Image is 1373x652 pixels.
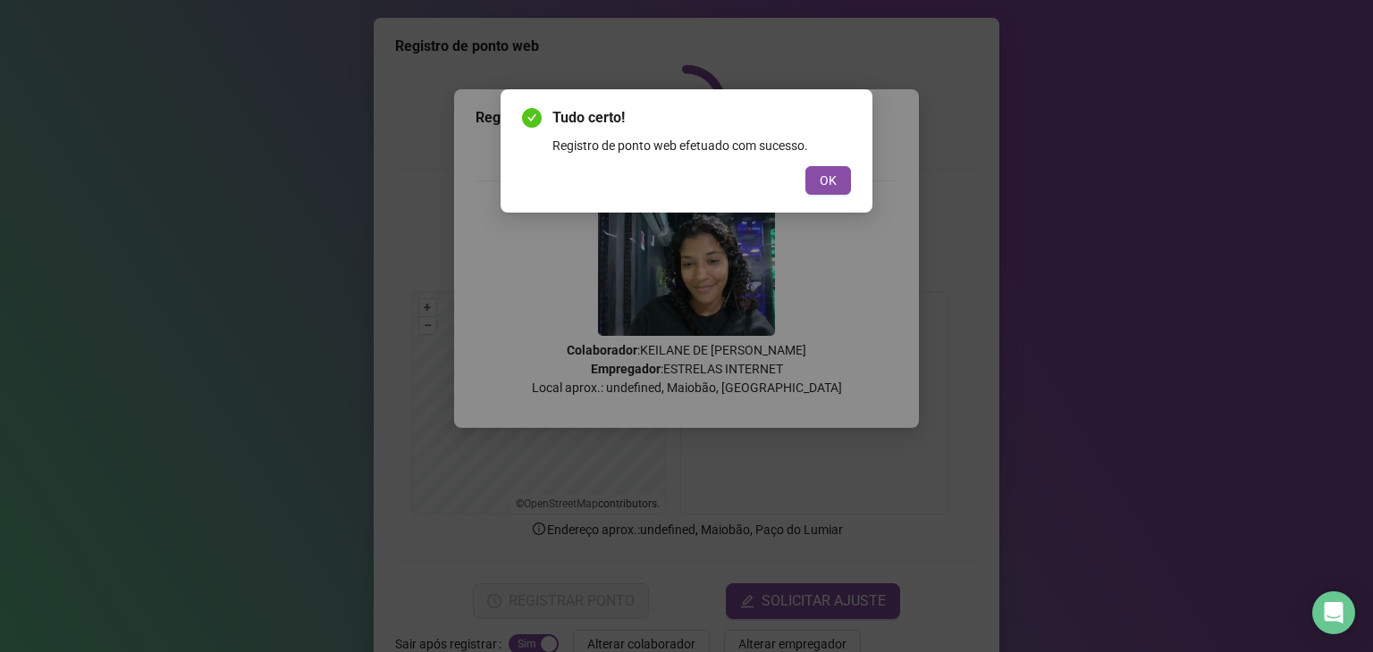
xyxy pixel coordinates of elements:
button: OK [805,166,851,195]
span: Tudo certo! [552,107,851,129]
span: check-circle [522,108,542,128]
div: Registro de ponto web efetuado com sucesso. [552,136,851,155]
span: OK [820,171,837,190]
div: Open Intercom Messenger [1312,591,1355,634]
